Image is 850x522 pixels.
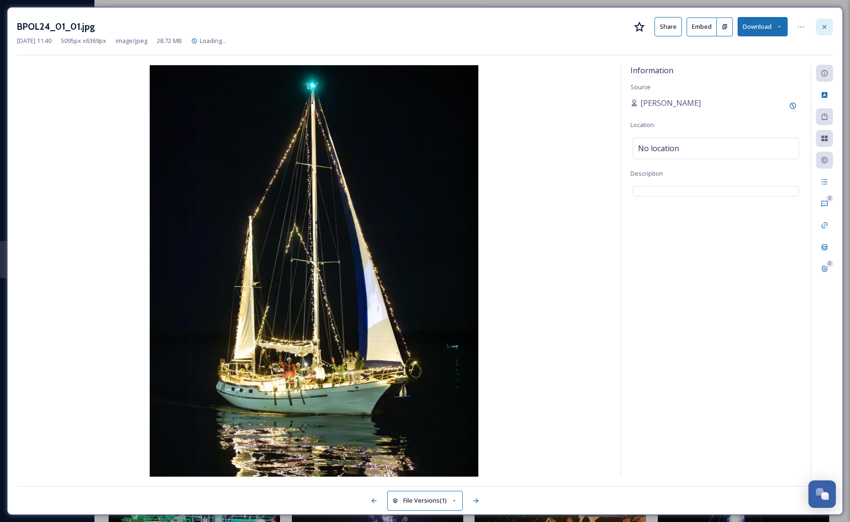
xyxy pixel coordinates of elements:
[630,65,673,76] span: Information
[640,97,701,109] span: [PERSON_NAME]
[808,480,836,508] button: Open Chat
[630,83,651,91] span: Source
[387,491,463,510] button: File Versions(1)
[200,36,226,45] span: Loading...
[157,36,182,45] span: 28.72 MB
[654,17,682,36] button: Share
[630,120,654,129] span: Location
[17,20,95,34] h3: BPOL24_01_01.jpg
[826,260,833,267] div: 0
[17,65,611,477] img: c25a7d6f-5844-451a-b556-166a8df4060f.jpg
[17,36,51,45] span: [DATE] 11:40
[116,36,147,45] span: image/jpeg
[738,17,788,36] button: Download
[826,195,833,202] div: 0
[638,143,679,154] span: No location
[61,36,106,45] span: 5095 px x 6369 px
[687,17,717,36] button: Embed
[630,169,663,178] span: Description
